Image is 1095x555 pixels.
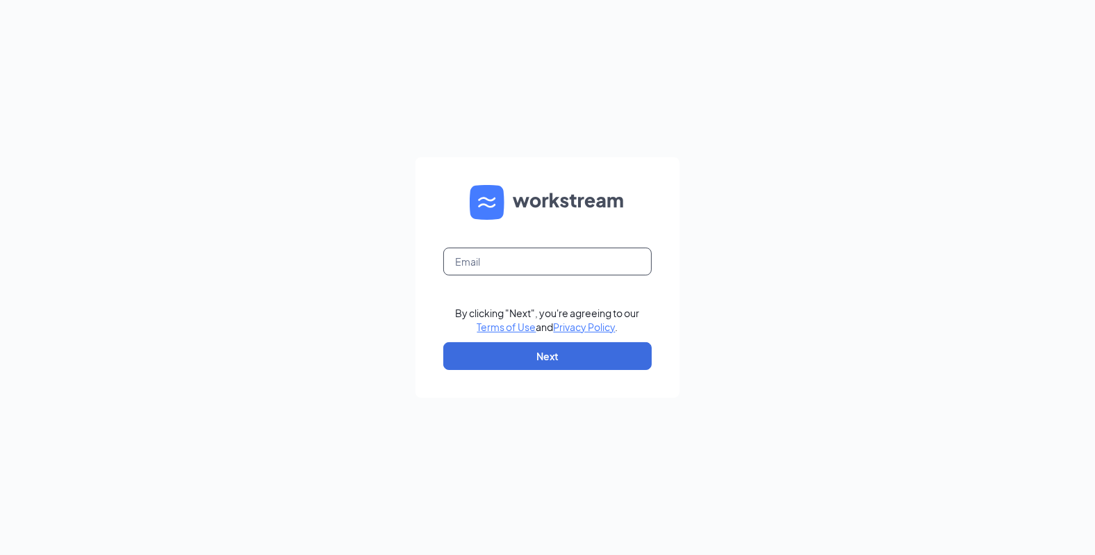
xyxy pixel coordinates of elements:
a: Terms of Use [477,321,536,333]
div: By clicking "Next", you're agreeing to our and . [456,306,640,334]
button: Next [443,342,652,370]
input: Email [443,248,652,275]
a: Privacy Policy [554,321,616,333]
img: WS logo and Workstream text [470,185,625,220]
